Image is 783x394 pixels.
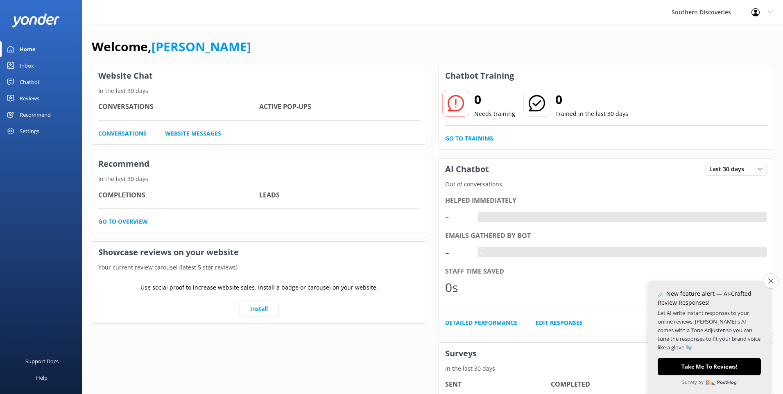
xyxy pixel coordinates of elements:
div: - [445,207,470,226]
a: Detailed Performance [445,318,517,327]
a: Go to Training [445,134,493,143]
span: Last 30 days [709,165,749,174]
h4: Completions [98,190,259,201]
h1: Welcome, [92,37,251,57]
p: Trained in the last 30 days [555,109,628,118]
a: Edit Responses [536,318,583,327]
a: Website Messages [165,129,221,138]
p: In the last 30 days [439,364,773,373]
a: Go to overview [98,217,148,226]
div: Helped immediately [445,195,767,206]
h3: AI Chatbot [439,159,495,180]
a: [PERSON_NAME] [152,38,251,55]
h2: 0 [555,90,628,109]
div: Support Docs [25,353,59,369]
h3: Chatbot Training [439,65,520,86]
p: Your current review carousel (latest 5 star reviews) [92,263,426,272]
p: In the last 30 days [92,174,426,183]
h4: Leads [259,190,420,201]
h2: 0 [474,90,515,109]
div: Settings [20,123,39,139]
div: - [478,247,484,258]
h4: Sent [445,379,551,390]
div: Chatbot [20,74,40,90]
p: Needs training [474,109,515,118]
h4: Active Pop-ups [259,102,420,112]
div: Recommend [20,106,51,123]
div: Home [20,41,36,57]
div: Help [36,369,48,386]
h3: Showcase reviews on your website [92,242,426,263]
img: yonder-white-logo.png [12,14,59,27]
h3: Surveys [439,343,773,364]
p: Out of conversations [439,180,773,189]
div: Emails gathered by bot [445,231,767,241]
div: Reviews [20,90,39,106]
h3: Recommend [92,153,426,174]
h4: Completed [551,379,656,390]
div: Inbox [20,57,34,74]
a: Conversations [98,129,147,138]
p: In the last 30 days [92,86,426,95]
div: - [478,212,484,222]
h4: Conversations [98,102,259,112]
a: Install [240,301,278,317]
div: Staff time saved [445,266,767,277]
p: Use social proof to increase website sales. Install a badge or carousel on your website. [140,283,378,292]
div: - [445,242,470,262]
h3: Website Chat [92,65,426,86]
div: 0s [445,278,470,297]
